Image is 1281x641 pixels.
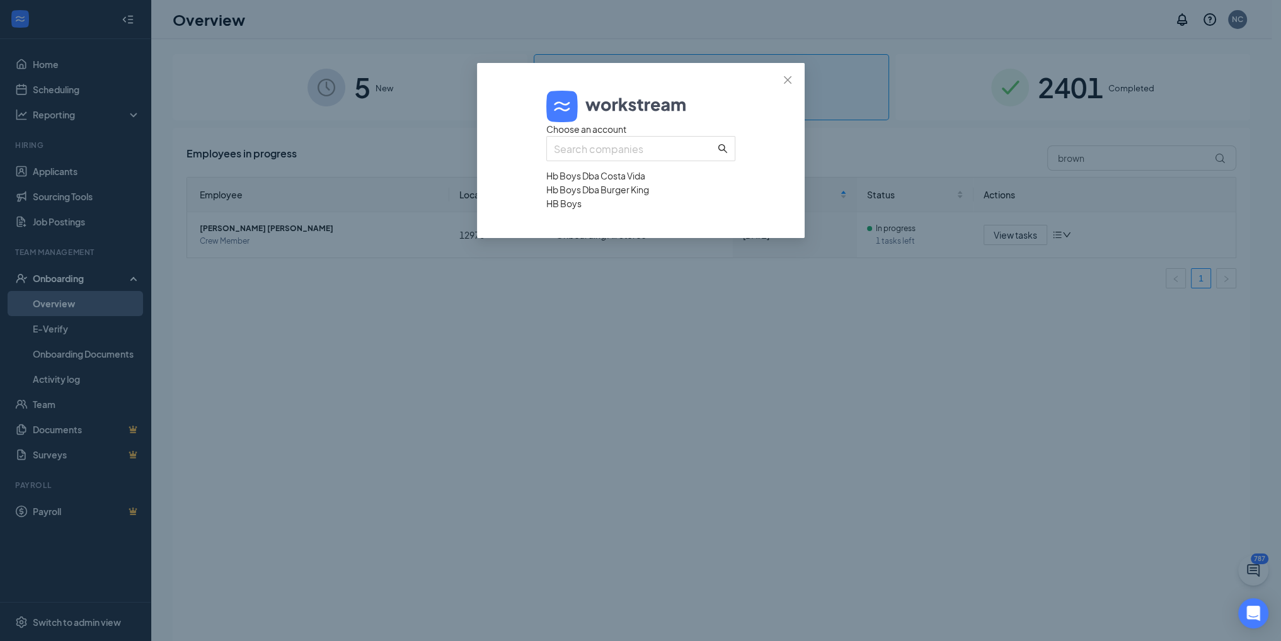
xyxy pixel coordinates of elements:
[546,183,735,196] div: Hb Boys Dba Burger King
[546,196,735,210] div: HB Boys
[546,91,687,122] img: logo
[546,123,626,135] span: Choose an account
[554,141,715,157] input: Search companies
[718,144,728,154] span: search
[1238,598,1268,628] div: Open Intercom Messenger
[783,75,793,85] span: close
[546,169,735,183] div: Hb Boys Dba Costa Vida
[771,63,805,97] button: Close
